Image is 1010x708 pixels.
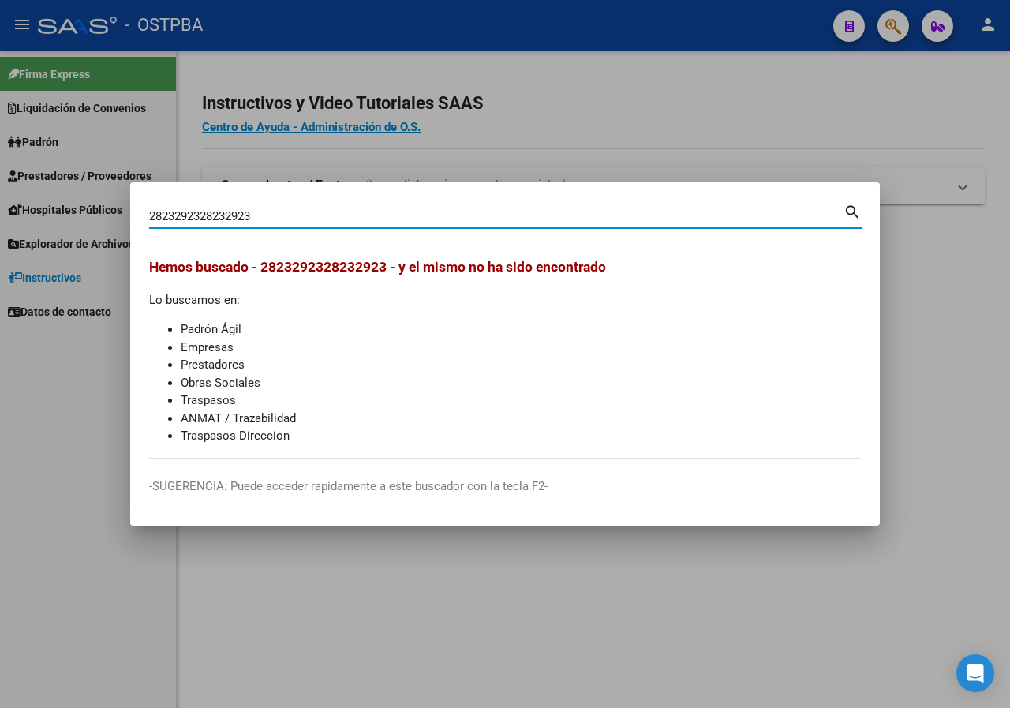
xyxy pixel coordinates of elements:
[149,257,861,445] div: Lo buscamos en:
[149,478,861,496] p: -SUGERENCIA: Puede acceder rapidamente a este buscador con la tecla F2-
[956,654,994,692] div: Open Intercom Messenger
[844,201,862,220] mat-icon: search
[181,391,861,410] li: Traspasos
[181,410,861,428] li: ANMAT / Trazabilidad
[181,339,861,357] li: Empresas
[181,374,861,392] li: Obras Sociales
[149,259,606,275] span: Hemos buscado - 2823292328232923 - y el mismo no ha sido encontrado
[181,356,861,374] li: Prestadores
[181,427,861,445] li: Traspasos Direccion
[181,320,861,339] li: Padrón Ágil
